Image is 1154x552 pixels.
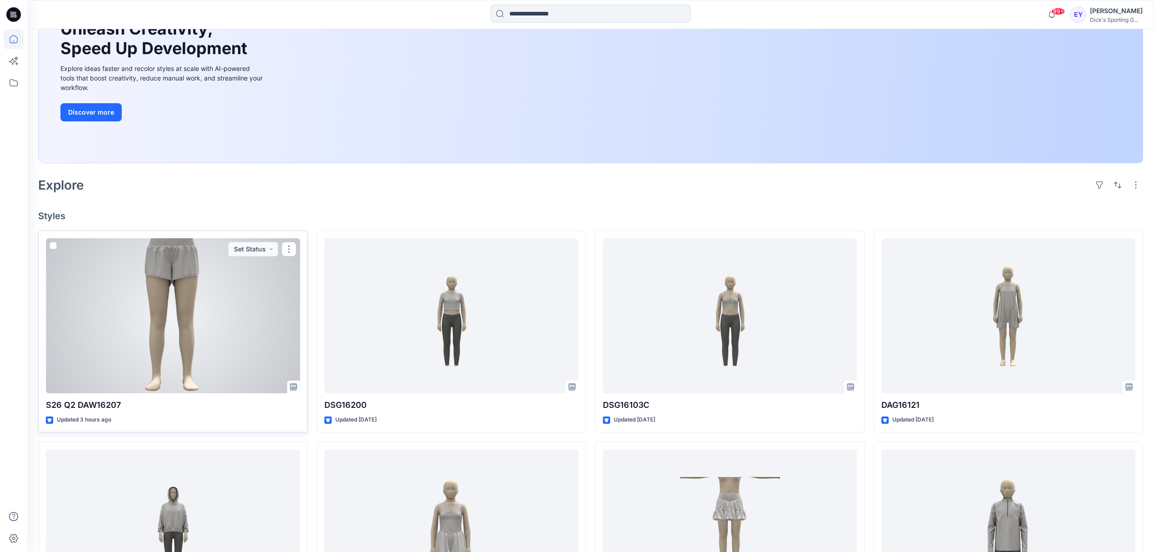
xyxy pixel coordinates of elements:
[1090,16,1143,23] div: Dick's Sporting G...
[892,415,934,425] p: Updated [DATE]
[46,238,300,394] a: S26 Q2 DAW16207
[57,415,111,425] p: Updated 3 hours ago
[324,238,578,394] a: DSG16200
[1090,5,1143,16] div: [PERSON_NAME]
[881,399,1135,411] p: DAG16121
[38,211,1143,221] h4: Styles
[60,103,265,121] a: Discover more
[1051,8,1065,15] span: 99+
[60,64,265,92] div: Explore ideas faster and recolor styles at scale with AI-powered tools that boost creativity, red...
[324,399,578,411] p: DSG16200
[60,19,251,58] h1: Unleash Creativity, Speed Up Development
[603,399,857,411] p: DSG16103C
[614,415,655,425] p: Updated [DATE]
[38,178,84,192] h2: Explore
[60,103,122,121] button: Discover more
[46,399,300,411] p: S26 Q2 DAW16207
[603,238,857,394] a: DSG16103C
[881,238,1135,394] a: DAG16121
[335,415,377,425] p: Updated [DATE]
[1070,6,1086,23] div: EY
